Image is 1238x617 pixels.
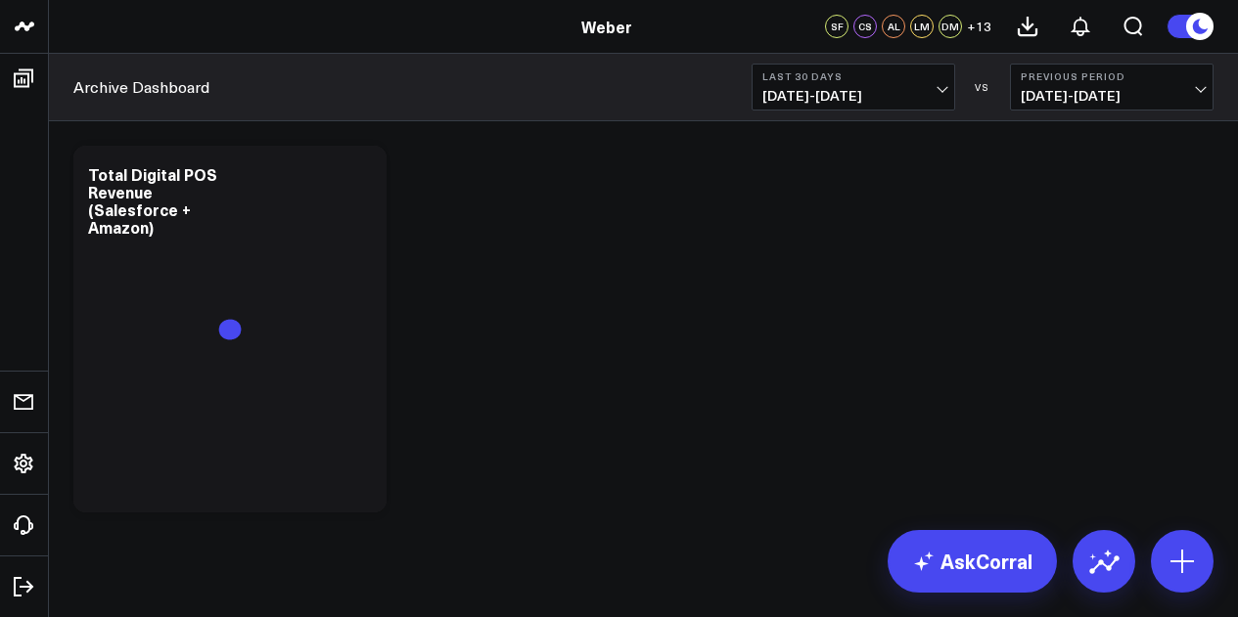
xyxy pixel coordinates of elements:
a: Archive Dashboard [73,76,209,98]
a: AskCorral [888,530,1057,593]
div: Total Digital POS Revenue (Salesforce + Amazon) [88,163,217,238]
div: DM [939,15,962,38]
div: CS [853,15,877,38]
div: SF [825,15,848,38]
span: [DATE] - [DATE] [762,88,944,104]
b: Last 30 Days [762,70,944,82]
span: + 13 [967,20,991,33]
button: +13 [967,15,991,38]
span: [DATE] - [DATE] [1021,88,1203,104]
button: Previous Period[DATE]-[DATE] [1010,64,1214,110]
div: AL [882,15,905,38]
div: VS [965,81,1000,93]
a: Weber [581,16,632,37]
button: Last 30 Days[DATE]-[DATE] [752,64,955,110]
div: LM [910,15,934,38]
b: Previous Period [1021,70,1203,82]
